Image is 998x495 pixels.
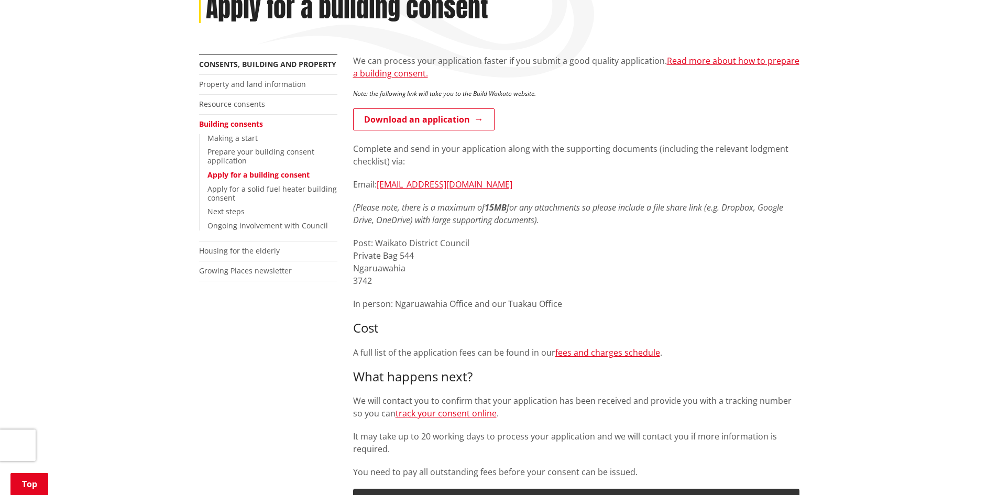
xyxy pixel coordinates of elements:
a: Read more about how to prepare a building consent. [353,55,799,79]
a: Making a start [207,133,258,143]
h3: Cost [353,321,799,336]
a: Apply for a solid fuel heater building consent​ [207,184,337,203]
p: We can process your application faster if you submit a good quality application. [353,54,799,80]
em: (Please note, there is a maximum of for any attachments so please include a file share link (e.g.... [353,202,783,226]
a: track your consent online [396,408,497,419]
a: fees and charges schedule [555,347,660,358]
p: It may take up to 20 working days to process your application and we will contact you if more inf... [353,430,799,455]
a: Apply for a building consent [207,170,310,180]
a: Next steps [207,206,245,216]
a: Download an application [353,108,495,130]
a: Property and land information [199,79,306,89]
p: In person: Ngaruawahia Office and our Tuakau Office [353,298,799,310]
a: Growing Places newsletter [199,266,292,276]
p: We will contact you to confirm that your application has been received and provide you with a tra... [353,394,799,420]
p: A full list of the application fees can be found in our . [353,346,799,359]
a: [EMAIL_ADDRESS][DOMAIN_NAME] [377,179,512,190]
a: Ongoing involvement with Council [207,221,328,230]
a: Prepare your building consent application [207,147,314,166]
p: You need to pay all outstanding fees before your consent can be issued. [353,466,799,478]
strong: 15MB [485,202,507,213]
p: Post: Waikato District Council Private Bag 544 Ngaruawahia 3742 [353,237,799,287]
a: Housing for the elderly [199,246,280,256]
a: Building consents [199,119,263,129]
a: Consents, building and property [199,59,336,69]
h3: What happens next? [353,369,799,384]
p: Email: [353,178,799,191]
a: Resource consents [199,99,265,109]
em: Note: the following link will take you to the Build Waikato website. [353,89,536,98]
p: Complete and send in your application along with the supporting documents (including the relevant... [353,142,799,168]
a: Top [10,473,48,495]
iframe: Messenger Launcher [950,451,988,489]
